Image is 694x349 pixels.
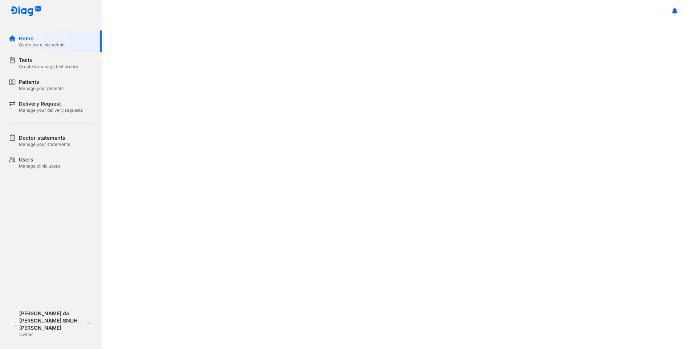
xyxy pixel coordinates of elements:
div: [PERSON_NAME] đa [PERSON_NAME] SNUH [PERSON_NAME] [19,310,85,332]
div: Create & manage test orders [19,64,78,70]
div: Delivery Request [19,100,83,107]
div: Owner [19,332,85,337]
div: Overview clinic action [19,42,65,48]
div: Manage clinic users [19,163,60,169]
div: Home [19,35,65,42]
img: logo [10,6,41,17]
div: Patients [19,78,64,86]
div: Manage your statements [19,141,70,147]
div: Users [19,156,60,163]
div: Manage your delivery requests [19,107,83,113]
div: Tests [19,57,78,64]
img: logo [12,320,19,328]
div: Manage your patients [19,86,64,91]
div: Doctor statements [19,134,70,141]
